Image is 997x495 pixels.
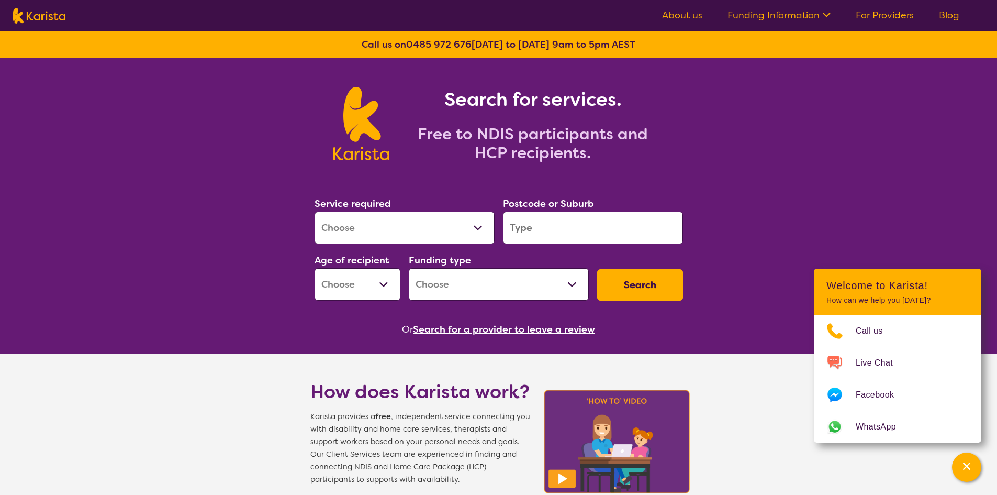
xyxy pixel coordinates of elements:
p: How can we help you [DATE]? [826,296,969,305]
b: Call us on [DATE] to [DATE] 9am to 5pm AEST [362,38,635,51]
a: About us [662,9,702,21]
a: For Providers [856,9,914,21]
a: 0485 972 676 [406,38,472,51]
input: Type [503,212,683,244]
img: Karista logo [13,8,65,24]
span: Or [402,322,413,337]
button: Search for a provider to leave a review [413,322,595,337]
div: Channel Menu [814,269,981,443]
button: Channel Menu [952,453,981,482]
b: free [375,412,391,422]
span: Karista provides a , independent service connecting you with disability and home care services, t... [310,411,530,486]
label: Age of recipient [315,254,389,267]
h1: How does Karista work? [310,379,530,404]
span: WhatsApp [856,419,909,435]
a: Funding Information [727,9,831,21]
button: Search [597,269,683,301]
a: Blog [939,9,959,21]
ul: Choose channel [814,315,981,443]
label: Service required [315,197,391,210]
span: Live Chat [856,355,905,371]
label: Funding type [409,254,471,267]
a: Web link opens in a new tab. [814,411,981,443]
h2: Free to NDIS participants and HCP recipients. [402,125,664,162]
img: Karista logo [333,87,389,160]
span: Call us [856,323,895,339]
label: Postcode or Suburb [503,197,594,210]
h2: Welcome to Karista! [826,279,969,292]
h1: Search for services. [402,87,664,112]
span: Facebook [856,387,906,403]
